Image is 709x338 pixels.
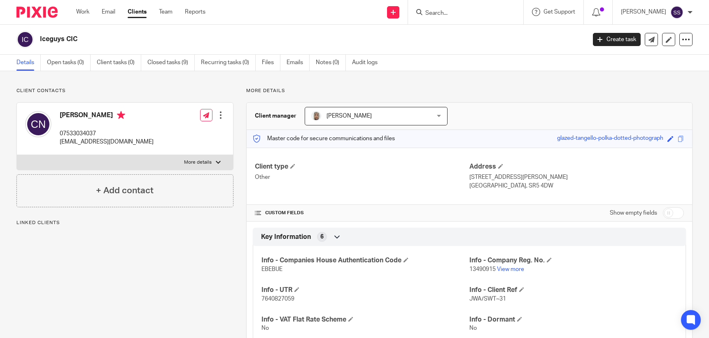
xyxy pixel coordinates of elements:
[262,55,280,71] a: Files
[253,134,395,143] p: Master code for secure communications and files
[610,209,657,217] label: Show empty fields
[47,55,91,71] a: Open tasks (0)
[469,325,477,331] span: No
[469,266,496,272] span: 13490915
[201,55,256,71] a: Recurring tasks (0)
[261,233,311,241] span: Key Information
[469,315,677,324] h4: Info - Dormant
[261,256,469,265] h4: Info - Companies House Authentication Code
[316,55,346,71] a: Notes (0)
[320,233,324,241] span: 6
[593,33,641,46] a: Create task
[311,111,321,121] img: Sara%20Zdj%C4%99cie%20.jpg
[16,31,34,48] img: svg%3E
[246,88,693,94] p: More details
[159,8,173,16] a: Team
[352,55,384,71] a: Audit logs
[261,296,294,302] span: 7640827059
[621,8,666,16] p: [PERSON_NAME]
[255,162,469,171] h4: Client type
[102,8,115,16] a: Email
[60,111,154,121] h4: [PERSON_NAME]
[128,8,147,16] a: Clients
[16,88,233,94] p: Client contacts
[185,8,205,16] a: Reports
[255,112,296,120] h3: Client manager
[557,134,663,144] div: glazed-tangello-polka-dotted-photograph
[60,138,154,146] p: [EMAIL_ADDRESS][DOMAIN_NAME]
[497,266,524,272] a: View more
[255,173,469,181] p: Other
[424,10,499,17] input: Search
[261,315,469,324] h4: Info - VAT Flat Rate Scheme
[261,325,269,331] span: No
[76,8,89,16] a: Work
[25,111,51,137] img: svg%3E
[16,7,58,18] img: Pixie
[40,35,472,44] h2: Iceguys CIC
[16,220,233,226] p: Linked clients
[327,113,372,119] span: [PERSON_NAME]
[469,286,677,294] h4: Info - Client Ref
[469,296,506,302] span: JWA/SWT~31
[96,184,154,197] h4: + Add contact
[469,162,684,171] h4: Address
[117,111,125,119] i: Primary
[60,130,154,138] p: 07533034037
[287,55,310,71] a: Emails
[261,286,469,294] h4: Info - UTR
[97,55,141,71] a: Client tasks (0)
[469,256,677,265] h4: Info - Company Reg. No.
[469,173,684,181] p: [STREET_ADDRESS][PERSON_NAME]
[147,55,195,71] a: Closed tasks (9)
[184,159,212,166] p: More details
[469,182,684,190] p: [GEOGRAPHIC_DATA], SR5 4DW
[670,6,683,19] img: svg%3E
[261,266,282,272] span: EBEBUE
[16,55,41,71] a: Details
[255,210,469,216] h4: CUSTOM FIELDS
[543,9,575,15] span: Get Support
